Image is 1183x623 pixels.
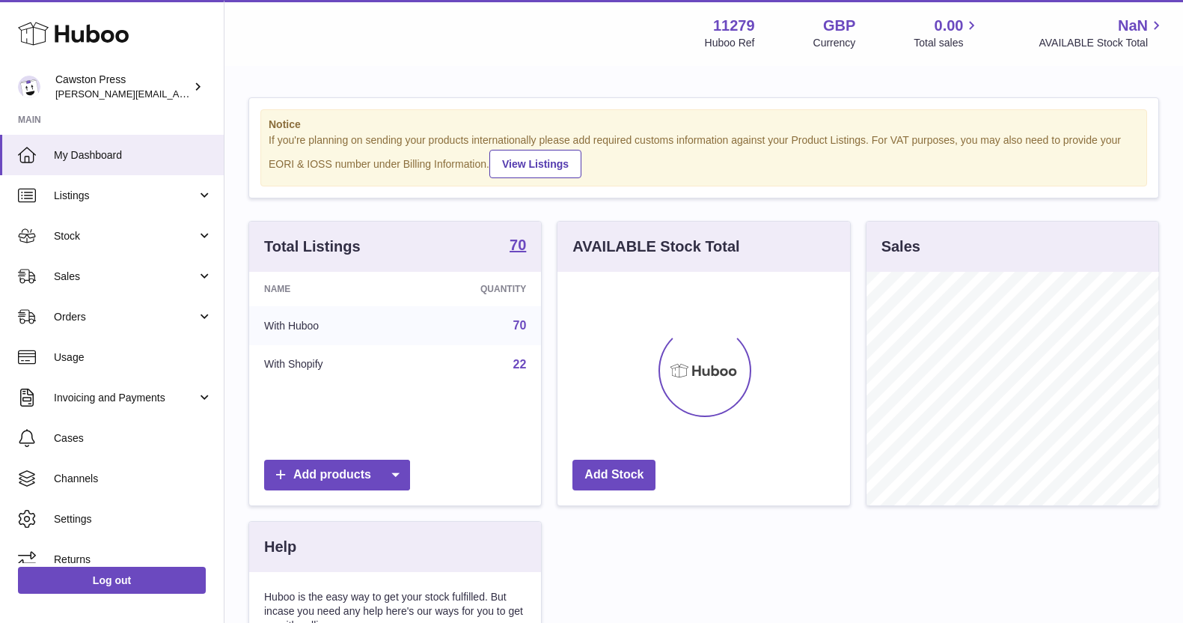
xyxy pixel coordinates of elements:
th: Name [249,272,406,306]
td: With Huboo [249,306,406,345]
span: [PERSON_NAME][EMAIL_ADDRESS][PERSON_NAME][DOMAIN_NAME] [55,88,380,100]
span: Channels [54,472,213,486]
h3: Total Listings [264,237,361,257]
strong: GBP [823,16,855,36]
span: Returns [54,553,213,567]
span: Orders [54,310,197,324]
span: Invoicing and Payments [54,391,197,405]
a: 0.00 Total sales [914,16,980,50]
span: My Dashboard [54,148,213,162]
span: Usage [54,350,213,365]
strong: Notice [269,118,1139,132]
span: Settings [54,512,213,526]
a: 70 [513,319,527,332]
span: Total sales [914,36,980,50]
strong: 11279 [713,16,755,36]
div: Cawston Press [55,73,190,101]
h3: AVAILABLE Stock Total [572,237,739,257]
a: Add products [264,460,410,490]
a: 22 [513,358,527,371]
th: Quantity [406,272,541,306]
span: AVAILABLE Stock Total [1039,36,1165,50]
strong: 70 [510,237,526,252]
span: NaN [1118,16,1148,36]
td: With Shopify [249,345,406,384]
h3: Sales [881,237,920,257]
span: Cases [54,431,213,446]
span: Stock [54,229,197,243]
span: Listings [54,189,197,203]
span: Sales [54,270,197,284]
a: View Listings [489,150,581,178]
a: 70 [510,237,526,255]
span: 0.00 [935,16,964,36]
a: Log out [18,567,206,594]
img: thomas.carson@cawstonpress.com [18,76,40,98]
div: If you're planning on sending your products internationally please add required customs informati... [269,133,1139,178]
a: Add Stock [572,460,655,490]
a: NaN AVAILABLE Stock Total [1039,16,1165,50]
div: Huboo Ref [705,36,755,50]
h3: Help [264,537,296,557]
div: Currency [813,36,856,50]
